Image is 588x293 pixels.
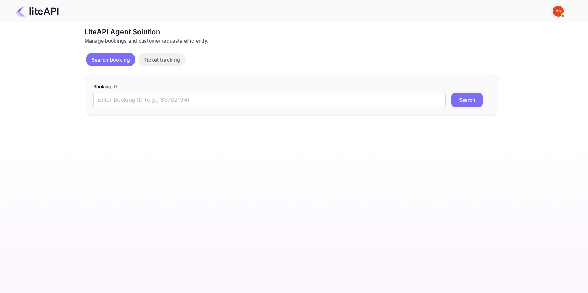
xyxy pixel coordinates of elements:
p: Ticket tracking [144,56,180,63]
img: Yandex Support [553,6,564,17]
input: Enter Booking ID (e.g., 63782194) [93,93,446,107]
p: Booking ID [93,83,491,90]
img: LiteAPI Logo [15,6,59,17]
p: Search booking [92,56,130,63]
button: Search [451,93,483,107]
div: Manage bookings and customer requests efficiently. [85,37,499,44]
div: LiteAPI Agent Solution [85,27,499,37]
